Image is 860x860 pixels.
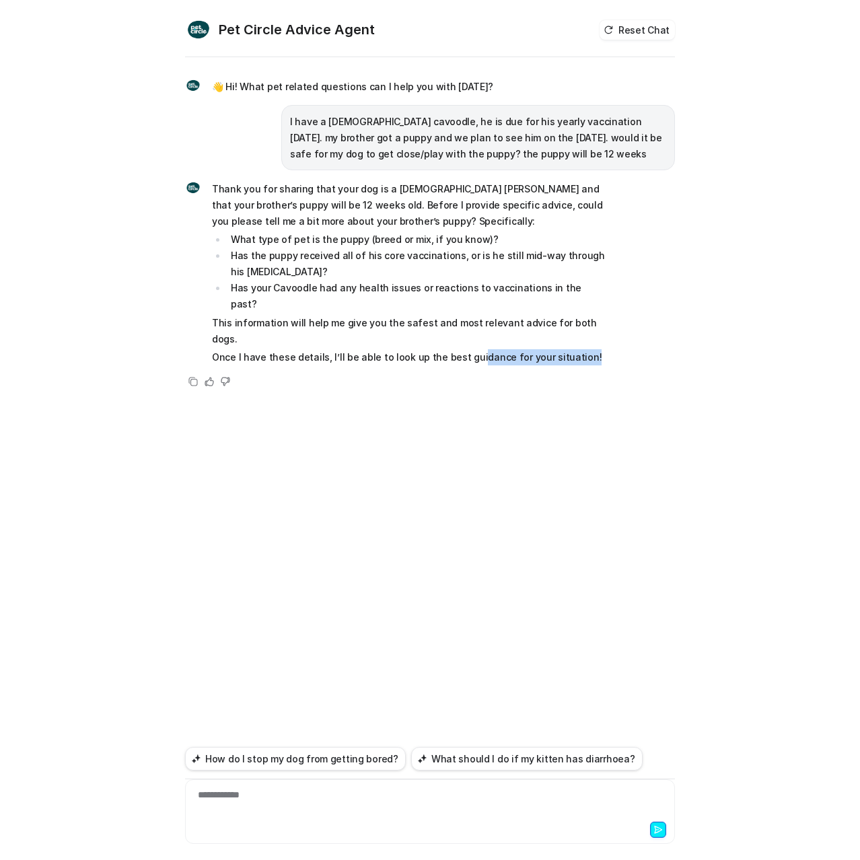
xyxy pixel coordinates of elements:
img: Widget [185,77,201,94]
p: 👋 Hi! What pet related questions can I help you with [DATE]? [212,79,493,95]
p: I have a [DEMOGRAPHIC_DATA] cavoodle, he is due for his yearly vaccination [DATE]. my brother got... [290,114,666,162]
p: Once I have these details, I’ll be able to look up the best guidance for your situation! [212,349,606,365]
li: Has the puppy received all of his core vaccinations, or is he still mid-way through his [MEDICAL_... [227,248,606,280]
button: How do I stop my dog from getting bored? [185,747,406,771]
button: What should I do if my kitten has diarrhoea? [411,747,643,771]
img: Widget [185,180,201,196]
h2: Pet Circle Advice Agent [219,20,375,39]
li: What type of pet is the puppy (breed or mix, if you know)? [227,231,606,248]
button: Reset Chat [600,20,675,40]
p: Thank you for sharing that your dog is a [DEMOGRAPHIC_DATA] [PERSON_NAME] and that your brother’s... [212,181,606,229]
li: Has your Cavoodle had any health issues or reactions to vaccinations in the past? [227,280,606,312]
p: This information will help me give you the safest and most relevant advice for both dogs. [212,315,606,347]
img: Widget [185,16,212,43]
